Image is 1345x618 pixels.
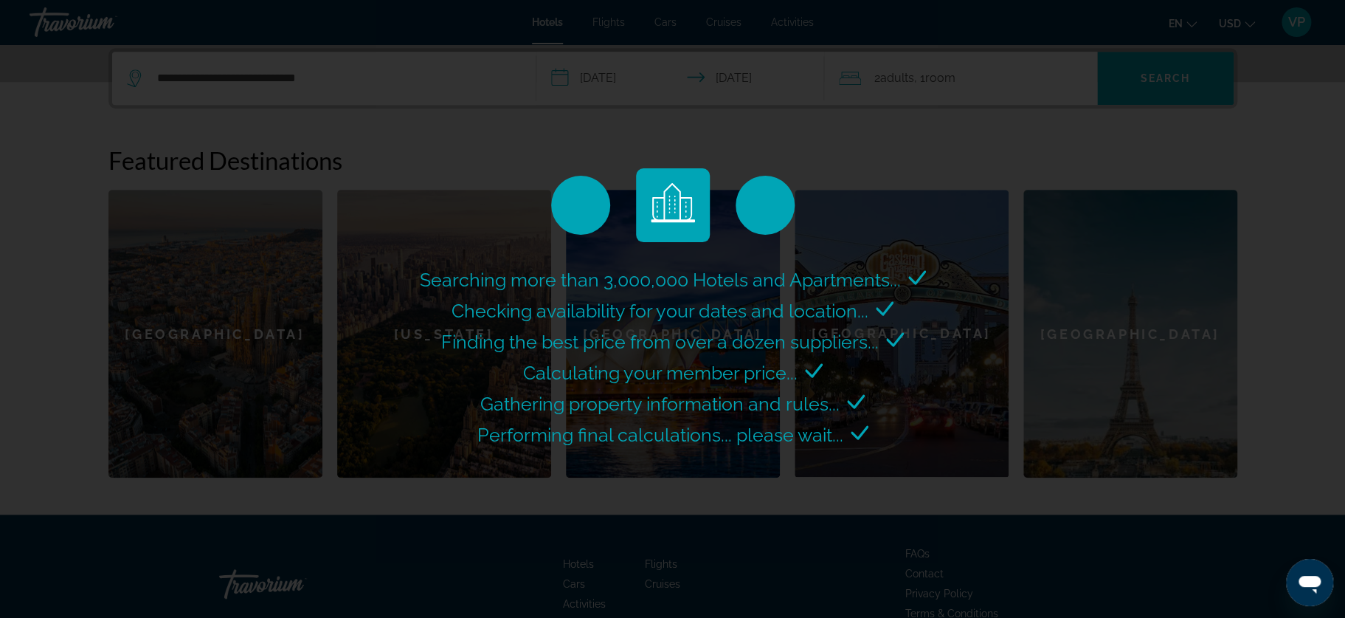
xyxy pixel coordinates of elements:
span: Calculating your member price... [523,362,798,384]
span: Checking availability for your dates and location... [452,300,868,322]
span: Finding the best price from over a dozen suppliers... [441,331,879,353]
span: Performing final calculations... please wait... [477,424,843,446]
span: Gathering property information and rules... [480,393,840,415]
span: Searching more than 3,000,000 Hotels and Apartments... [420,269,901,291]
iframe: Button to launch messaging window [1286,559,1333,606]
